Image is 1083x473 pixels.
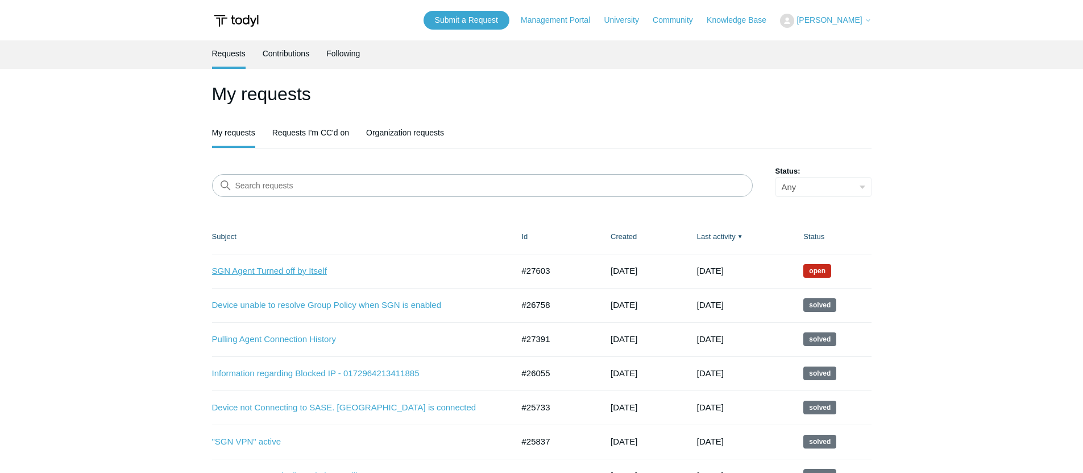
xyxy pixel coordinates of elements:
[737,232,743,241] span: ▼
[803,298,836,312] span: This request has been solved
[780,14,871,28] button: [PERSON_NAME]
[366,120,444,146] a: Organization requests
[511,390,600,425] td: #25733
[697,402,724,412] time: 07/27/2025, 19:01
[697,300,724,310] time: 08/19/2025, 15:02
[707,14,778,26] a: Knowledge Base
[697,334,724,344] time: 08/14/2025, 12:02
[803,435,836,449] span: This request has been solved
[511,254,600,288] td: #27603
[212,40,246,67] a: Requests
[424,11,509,30] a: Submit a Request
[212,367,496,380] a: Information regarding Blocked IP - 0172964213411885
[697,437,724,446] time: 07/21/2025, 09:02
[611,300,637,310] time: 07/25/2025, 11:57
[212,401,496,414] a: Device not Connecting to SASE. [GEOGRAPHIC_DATA] is connected
[212,120,255,146] a: My requests
[212,174,753,197] input: Search requests
[792,220,871,254] th: Status
[611,368,637,378] time: 07/09/2025, 13:16
[511,220,600,254] th: Id
[212,299,496,312] a: Device unable to resolve Group Policy when SGN is enabled
[212,80,872,108] h1: My requests
[697,232,736,241] a: Last activity▼
[611,437,637,446] time: 06/30/2025, 14:31
[803,264,831,278] span: We are working on a response for you
[263,40,310,67] a: Contributions
[611,266,637,275] time: 08/21/2025, 16:27
[697,266,724,275] time: 08/23/2025, 03:01
[611,402,637,412] time: 06/26/2025, 15:58
[272,120,349,146] a: Requests I'm CC'd on
[775,166,872,177] label: Status:
[653,14,704,26] a: Community
[697,368,724,378] time: 07/29/2025, 16:01
[803,401,836,414] span: This request has been solved
[521,14,601,26] a: Management Portal
[212,435,496,449] a: "SGN VPN" active
[212,220,511,254] th: Subject
[212,265,496,278] a: SGN Agent Turned off by Itself
[212,333,496,346] a: Pulling Agent Connection History
[611,334,637,344] time: 08/13/2025, 08:06
[212,10,260,31] img: Todyl Support Center Help Center home page
[803,332,836,346] span: This request has been solved
[611,232,637,241] a: Created
[511,425,600,459] td: #25837
[326,40,360,67] a: Following
[604,14,650,26] a: University
[511,356,600,390] td: #26055
[511,288,600,322] td: #26758
[796,15,862,24] span: [PERSON_NAME]
[803,367,836,380] span: This request has been solved
[511,322,600,356] td: #27391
